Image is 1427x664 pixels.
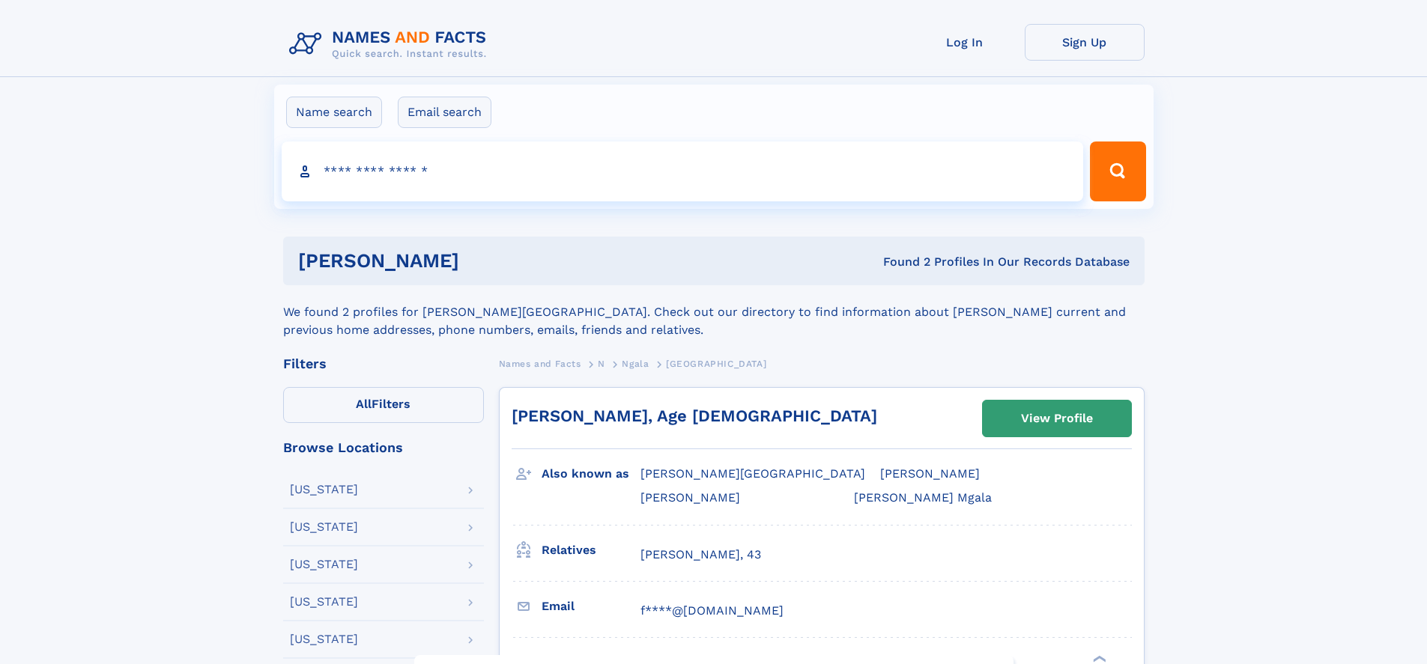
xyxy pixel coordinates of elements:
[499,354,581,373] a: Names and Facts
[666,359,766,369] span: [GEOGRAPHIC_DATA]
[398,97,491,128] label: Email search
[905,24,1025,61] a: Log In
[640,490,740,505] span: [PERSON_NAME]
[286,97,382,128] label: Name search
[1021,401,1093,436] div: View Profile
[283,387,484,423] label: Filters
[290,484,358,496] div: [US_STATE]
[622,354,649,373] a: Ngala
[1025,24,1145,61] a: Sign Up
[854,490,992,505] span: [PERSON_NAME] Mgala
[512,406,877,425] a: [PERSON_NAME], Age [DEMOGRAPHIC_DATA]
[298,252,671,270] h1: [PERSON_NAME]
[671,254,1130,270] div: Found 2 Profiles In Our Records Database
[1090,141,1145,201] button: Search Button
[880,466,980,481] span: [PERSON_NAME]
[542,594,640,619] h3: Email
[640,466,865,481] span: [PERSON_NAME][GEOGRAPHIC_DATA]
[983,400,1131,436] a: View Profile
[283,24,499,64] img: Logo Names and Facts
[290,633,358,645] div: [US_STATE]
[598,354,605,373] a: N
[542,461,640,487] h3: Also known as
[640,546,761,563] a: [PERSON_NAME], 43
[622,359,649,369] span: Ngala
[282,141,1084,201] input: search input
[283,285,1145,339] div: We found 2 profiles for [PERSON_NAME][GEOGRAPHIC_DATA]. Check out our directory to find informati...
[356,397,372,411] span: All
[290,558,358,570] div: [US_STATE]
[542,537,640,563] h3: Relatives
[598,359,605,369] span: N
[1089,654,1107,663] div: ❯
[290,521,358,533] div: [US_STATE]
[290,596,358,608] div: [US_STATE]
[283,357,484,371] div: Filters
[283,441,484,454] div: Browse Locations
